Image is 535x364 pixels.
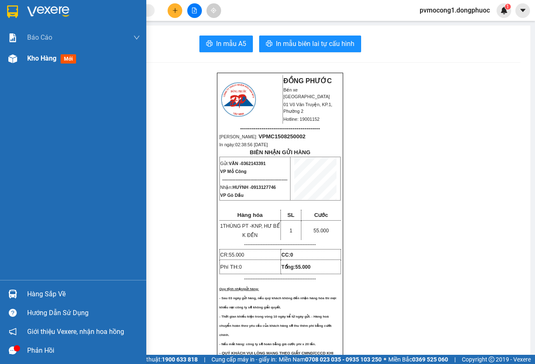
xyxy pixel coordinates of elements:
[168,3,182,18] button: plus
[219,275,341,282] p: -------------------------------------------
[219,342,316,346] span: - Nếu mất hàng: công ty sẽ hoàn bằng giá cước phí x 20 lần.
[222,177,288,182] span: --------------------------------------------
[239,264,242,270] span: 0
[241,161,265,166] span: 0362143391
[9,346,17,354] span: message
[27,344,140,357] div: Phản hồi
[220,185,276,190] span: Nhận:
[489,356,494,362] span: copyright
[206,3,221,18] button: aim
[454,355,456,364] span: |
[220,161,266,166] span: Gửi:
[211,355,277,364] span: Cung cấp máy in - giấy in:
[313,228,329,234] span: 55.000
[27,307,140,319] div: Hướng dẫn sử dụng
[220,252,244,258] span: CR:
[122,355,198,364] span: Hỗ trợ kỹ thuật:
[235,142,268,147] span: 02:38:56 [DATE]
[220,81,257,118] img: logo
[27,326,124,337] span: Giới thiệu Vexere, nhận hoa hồng
[199,36,253,52] button: printerIn mẫu A5
[220,193,244,198] span: VP Gò Dầu
[314,212,328,218] span: Cước
[290,228,293,234] span: 1
[281,264,311,270] span: Tổng:
[232,185,276,190] span: HUỲNH -
[413,5,497,15] span: pvmocong1.dongphuoc
[220,169,247,174] span: VP Mỏ Công
[506,4,509,10] span: 1
[505,4,511,10] sup: 1
[211,8,217,13] span: aim
[27,54,56,62] span: Kho hàng
[18,61,51,66] span: 02:38:56 [DATE]
[9,328,17,336] span: notification
[3,54,89,59] span: [PERSON_NAME]:
[66,13,112,24] span: Bến xe [GEOGRAPHIC_DATA]
[279,355,382,364] span: Miền Nam
[519,7,527,14] span: caret-down
[281,252,293,258] strong: CC:
[61,54,76,64] span: mới
[283,102,332,114] span: 01 Võ Văn Truyện, KP.1, Phường 2
[42,53,89,59] span: VPMC1508250002
[8,54,17,63] img: warehouse-icon
[283,77,332,84] strong: ĐỒNG PHƯỚC
[3,5,40,42] img: logo
[9,309,17,317] span: question-circle
[204,355,205,364] span: |
[216,38,246,49] span: In mẫu A5
[259,36,361,52] button: printerIn mẫu biên lai tự cấu hình
[229,161,265,166] span: VĂN -
[66,37,102,42] span: Hotline: 19001152
[384,358,386,361] span: ⚪️
[219,287,259,291] span: Quy định nhận/gửi hàng:
[27,288,140,300] div: Hàng sắp về
[3,61,51,66] span: In ngày:
[388,355,448,364] span: Miền Bắc
[251,185,276,190] span: 0913127746
[172,8,178,13] span: plus
[220,264,242,270] span: Phí TH:
[290,252,293,258] span: 0
[242,223,280,238] span: KNP, HƯ BỂ K ĐỀN
[276,38,354,49] span: In mẫu biên lai tự cấu hình
[206,40,213,48] span: printer
[283,87,330,99] span: Bến xe [GEOGRAPHIC_DATA]
[191,8,197,13] span: file-add
[412,356,448,363] strong: 0369 525 060
[515,3,530,18] button: caret-down
[219,134,306,139] span: [PERSON_NAME]:
[187,3,202,18] button: file-add
[250,149,310,155] strong: BIÊN NHẬN GỬI HÀNG
[8,290,17,298] img: warehouse-icon
[27,32,52,43] span: Báo cáo
[229,252,244,258] span: 55.000
[287,212,294,218] span: SL
[258,133,306,140] span: VPMC1508250002
[219,142,268,147] span: In ngày:
[295,264,311,270] span: 55.000
[220,223,280,238] span: 1THÙNG PT -
[8,33,17,42] img: solution-icon
[240,125,320,132] span: -----------------------------------------
[500,7,508,14] img: icon-new-feature
[266,40,273,48] span: printer
[219,241,341,248] p: -------------------------------------------
[23,45,102,52] span: -----------------------------------------
[66,5,115,12] strong: ĐỒNG PHƯỚC
[237,212,263,218] span: Hàng hóa
[162,356,198,363] strong: 1900 633 818
[219,296,336,309] span: - Sau 03 ngày gửi hàng, nếu quý khách không đến nhận hàng hóa thì mọi khiếu nại công ty sẽ không ...
[283,117,320,122] span: Hotline: 19001152
[7,5,18,18] img: logo-vxr
[305,356,382,363] strong: 0708 023 035 - 0935 103 250
[66,25,115,36] span: 01 Võ Văn Truyện, KP.1, Phường 2
[133,34,140,41] span: down
[219,315,332,337] span: - Thời gian khiếu kiện trong vòng 10 ngày kể từ ngày gửi. - Hàng hoá chuyển hoàn theo yêu cầu của...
